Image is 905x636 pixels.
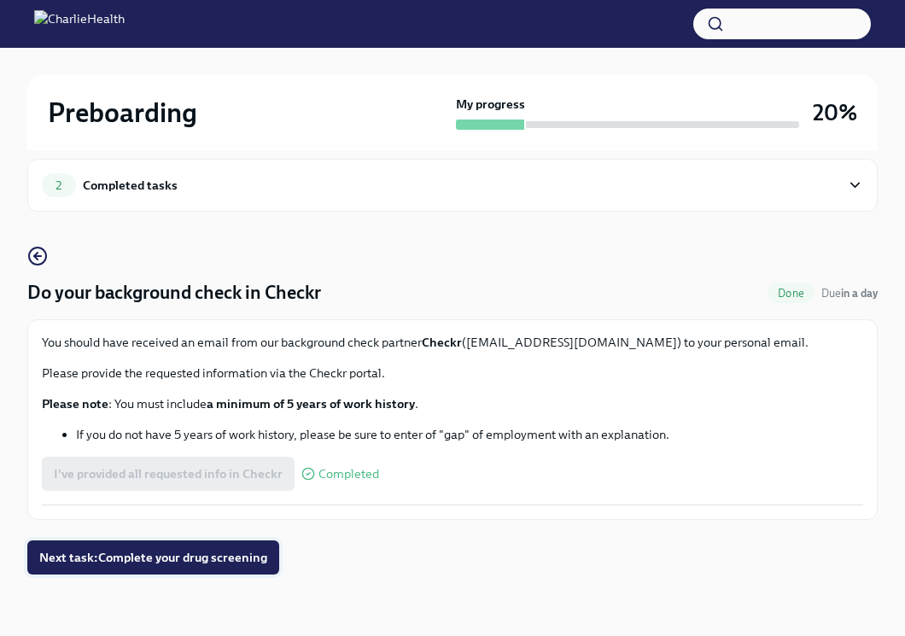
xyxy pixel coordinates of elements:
button: Next task:Complete your drug screening [27,540,279,575]
span: Next task : Complete your drug screening [39,549,267,566]
span: September 18th, 2025 16:00 [821,285,878,301]
strong: My progress [456,96,525,113]
span: Completed [318,468,379,481]
p: You should have received an email from our background check partner ([EMAIL_ADDRESS][DOMAIN_NAME]... [42,334,863,351]
h4: Do your background check in Checkr [27,280,321,306]
strong: a minimum of 5 years of work history [207,396,415,411]
h2: Preboarding [48,96,197,130]
strong: Checkr [422,335,462,350]
strong: Please note [42,396,108,411]
div: Completed tasks [83,176,178,195]
h3: 20% [813,97,857,128]
span: 2 [45,179,72,192]
img: CharlieHealth [34,10,125,38]
strong: in a day [841,287,878,300]
p: Please provide the requested information via the Checkr portal. [42,365,863,382]
p: : You must include . [42,395,863,412]
li: If you do not have 5 years of work history, please be sure to enter of "gap" of employment with a... [76,426,863,443]
span: Done [768,287,814,300]
span: Due [821,287,878,300]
